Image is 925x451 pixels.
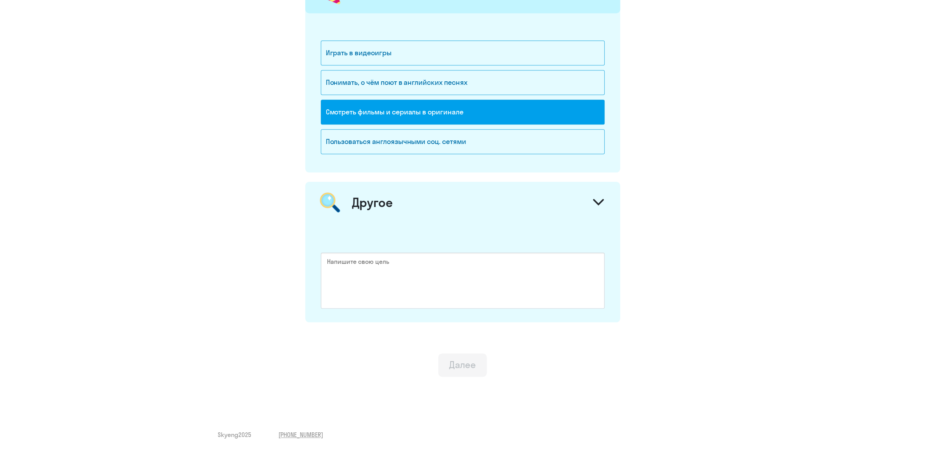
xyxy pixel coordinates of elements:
div: Играть в видеоигры [321,40,605,65]
div: Понимать, о чём поют в английских песнях [321,70,605,95]
img: magnifier.png [316,188,344,217]
div: Далее [449,358,476,371]
div: Смотреть фильмы и сериалы в оригинале [321,100,605,125]
div: Другое [352,195,393,210]
a: [PHONE_NUMBER] [278,430,323,439]
span: Skyeng 2025 [218,430,251,439]
button: Далее [438,353,487,377]
div: Пользоваться англоязычными соц. сетями [321,129,605,154]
